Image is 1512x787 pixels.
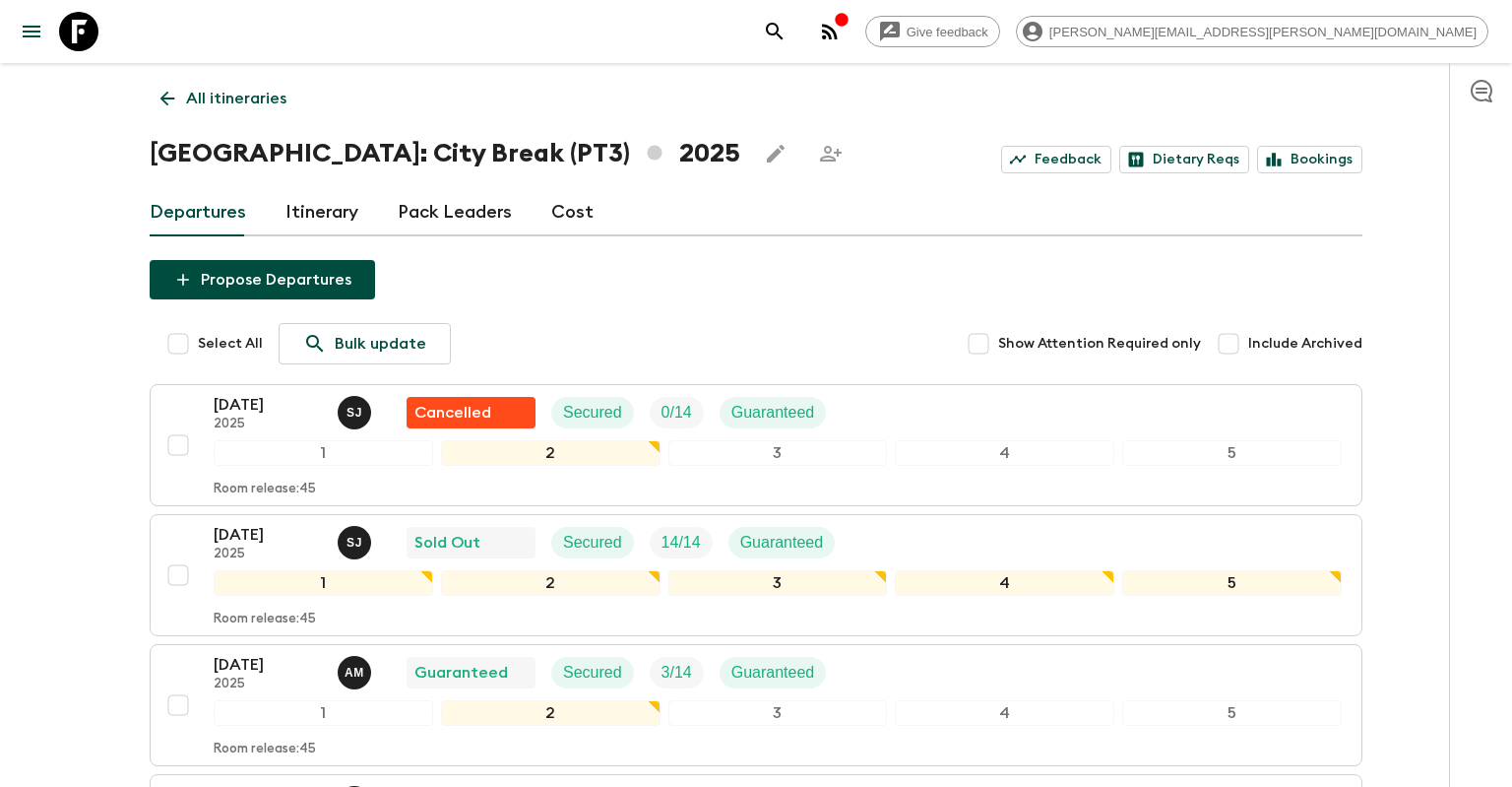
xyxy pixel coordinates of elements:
[414,531,480,555] p: Sold Out
[650,397,704,428] div: Trip Fill
[1122,570,1342,596] div: 5
[661,401,692,425] p: 0 / 14
[551,397,634,428] div: Secured
[1016,16,1488,47] div: [PERSON_NAME][EMAIL_ADDRESS][PERSON_NAME][DOMAIN_NAME]
[668,440,888,466] div: 3
[1001,146,1111,173] a: Feedback
[338,662,375,678] span: Ana Margarida Moura
[1119,146,1249,173] a: Dietary Reqs
[551,527,634,558] div: Secured
[811,134,850,173] span: Share this itinerary
[756,134,795,173] button: Edit this itinerary
[346,405,362,421] p: S J
[1122,700,1342,726] div: 5
[414,661,508,685] p: Guaranteed
[338,402,375,418] span: Sónia Justo
[563,531,622,555] p: Secured
[740,531,824,555] p: Guaranteed
[198,334,263,354] span: Select All
[214,612,316,627] p: Room release: 45
[214,570,433,596] div: 1
[150,514,1362,636] button: [DATE]2025Sónia JustoSold OutSecuredTrip FillGuaranteed12345Room release:45
[214,742,316,757] p: Room release: 45
[214,482,316,497] p: Room release: 45
[214,700,433,726] div: 1
[895,440,1114,466] div: 4
[214,547,322,562] p: 2025
[563,401,622,425] p: Secured
[338,526,375,559] button: SJ
[338,532,375,548] span: Sónia Justo
[407,397,535,428] div: Flash Pack cancellation
[150,260,375,299] button: Propose Departures
[150,79,297,118] a: All itineraries
[668,570,888,596] div: 3
[998,334,1201,354] span: Show Attention Required only
[731,401,815,425] p: Guaranteed
[895,570,1114,596] div: 4
[551,657,634,689] div: Secured
[896,25,999,39] span: Give feedback
[214,677,322,692] p: 2025
[865,16,1000,47] a: Give feedback
[551,189,594,236] a: Cost
[1122,440,1342,466] div: 5
[335,332,426,356] p: Bulk update
[398,189,512,236] a: Pack Leaders
[563,661,622,685] p: Secured
[150,189,246,236] a: Departures
[650,527,713,558] div: Trip Fill
[338,396,375,429] button: SJ
[150,644,1362,766] button: [DATE]2025Ana Margarida MouraGuaranteedSecuredTrip FillGuaranteed12345Room release:45
[338,656,375,689] button: AM
[214,417,322,432] p: 2025
[214,393,322,417] p: [DATE]
[661,531,701,555] p: 14 / 14
[150,384,1362,506] button: [DATE]2025Sónia JustoFlash Pack cancellationSecuredTrip FillGuaranteed12345Room release:45
[441,700,661,726] div: 2
[214,440,433,466] div: 1
[1257,146,1362,173] a: Bookings
[414,401,491,425] p: Cancelled
[441,440,661,466] div: 2
[1248,334,1362,354] span: Include Archived
[441,570,661,596] div: 2
[345,665,364,681] p: A M
[214,653,322,677] p: [DATE]
[650,657,704,689] div: Trip Fill
[755,12,794,51] button: search adventures
[279,323,451,364] a: Bulk update
[214,523,322,547] p: [DATE]
[731,661,815,685] p: Guaranteed
[12,12,51,51] button: menu
[1039,25,1487,39] span: [PERSON_NAME][EMAIL_ADDRESS][PERSON_NAME][DOMAIN_NAME]
[150,134,740,173] h1: [GEOGRAPHIC_DATA]: City Break (PT3) 2025
[285,189,358,236] a: Itinerary
[346,535,362,551] p: S J
[186,87,286,110] p: All itineraries
[661,661,692,685] p: 3 / 14
[668,700,888,726] div: 3
[895,700,1114,726] div: 4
